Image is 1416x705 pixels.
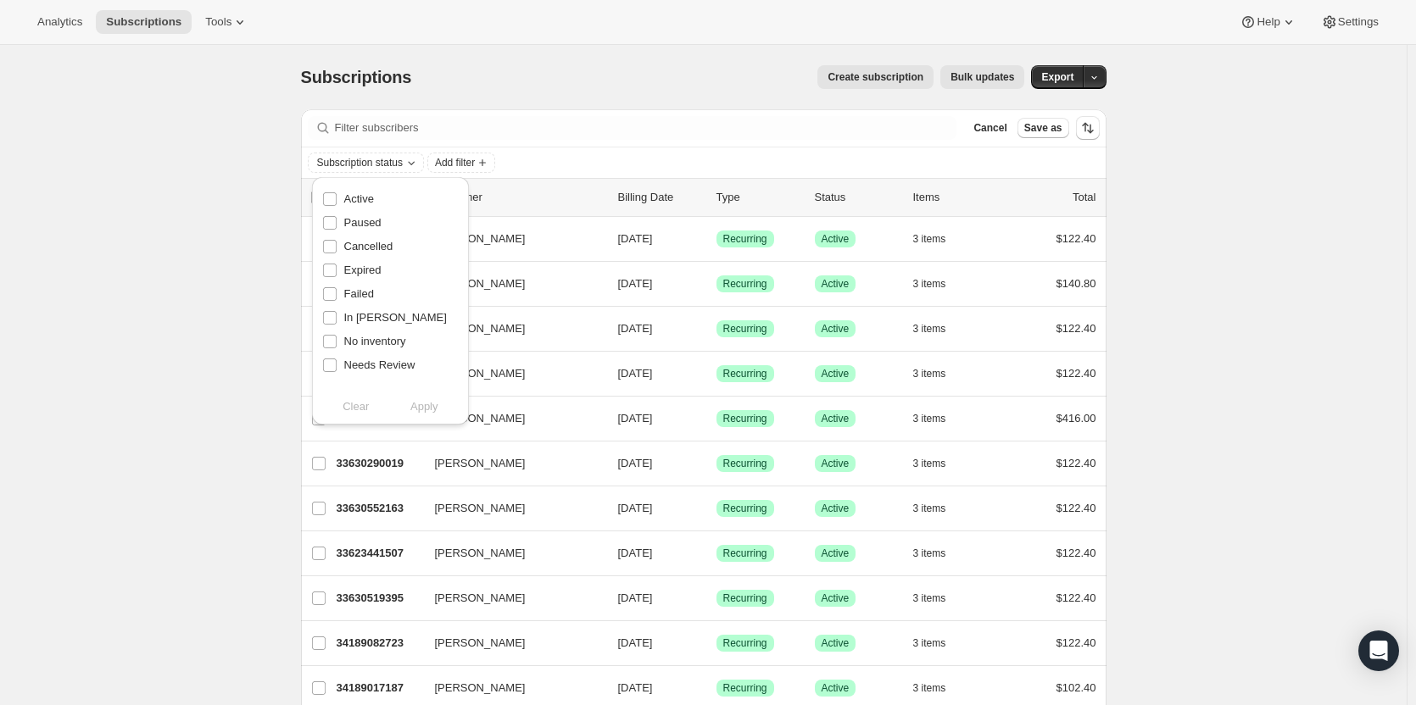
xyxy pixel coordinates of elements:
[344,358,415,371] span: Needs Review
[337,541,1096,565] div: 33623441507[PERSON_NAME][DATE]SuccessRecurringSuccessActive3 items$122.40
[195,10,259,34] button: Tools
[940,65,1024,89] button: Bulk updates
[723,457,767,470] span: Recurring
[37,15,82,29] span: Analytics
[337,455,421,472] p: 33630290019
[337,362,1096,386] div: 33630486627[PERSON_NAME][DATE]SuccessRecurringSuccessActive3 items$122.40
[337,407,1096,430] div: 33630060643[PERSON_NAME][DATE]SuccessRecurringSuccessActive3 items$416.00
[337,317,1096,341] div: 33630453859[PERSON_NAME][DATE]SuccessRecurringSuccessActive3 items$122.40
[425,360,594,387] button: [PERSON_NAME]
[344,192,374,205] span: Active
[913,502,946,515] span: 3 items
[723,367,767,380] span: Recurring
[913,272,965,296] button: 3 items
[822,232,850,246] span: Active
[1056,277,1096,290] span: $140.80
[435,680,526,697] span: [PERSON_NAME]
[1056,547,1096,559] span: $122.40
[435,275,526,292] span: [PERSON_NAME]
[435,189,605,206] p: Customer
[435,365,526,382] span: [PERSON_NAME]
[822,322,850,336] span: Active
[27,10,92,34] button: Analytics
[1076,116,1100,140] button: Sort the results
[335,116,957,140] input: Filter subscribers
[106,15,181,29] span: Subscriptions
[723,277,767,291] span: Recurring
[344,335,406,347] span: No inventory
[205,15,231,29] span: Tools
[618,547,653,559] span: [DATE]
[1017,118,1069,138] button: Save as
[913,631,965,655] button: 3 items
[716,189,801,206] div: Type
[618,277,653,290] span: [DATE]
[344,287,374,300] span: Failed
[1056,591,1096,604] span: $122.40
[618,189,703,206] p: Billing Date
[337,586,1096,610] div: 33630519395[PERSON_NAME][DATE]SuccessRecurringSuccessActive3 items$122.40
[435,590,526,607] span: [PERSON_NAME]
[337,189,1096,206] div: IDCustomerBilling DateTypeStatusItemsTotal
[435,410,526,427] span: [PERSON_NAME]
[822,547,850,560] span: Active
[913,541,965,565] button: 3 items
[913,676,965,700] button: 3 items
[913,457,946,470] span: 3 items
[344,240,393,253] span: Cancelled
[913,189,998,206] div: Items
[435,455,526,472] span: [PERSON_NAME]
[425,674,594,702] button: [PERSON_NAME]
[913,497,965,520] button: 3 items
[1056,412,1096,425] span: $416.00
[425,270,594,297] button: [PERSON_NAME]
[822,367,850,380] span: Active
[337,272,1096,296] div: 33630421091[PERSON_NAME][DATE]SuccessRecurringSuccessActive3 items$140.80
[344,216,382,229] span: Paused
[723,547,767,560] span: Recurring
[425,315,594,342] button: [PERSON_NAME]
[1358,630,1399,671] div: Open Intercom Messenger
[913,317,965,341] button: 3 items
[618,591,653,604] span: [DATE]
[618,322,653,335] span: [DATE]
[1056,367,1096,380] span: $122.40
[1257,15,1279,29] span: Help
[344,264,382,276] span: Expired
[913,227,965,251] button: 3 items
[1041,70,1073,84] span: Export
[1056,322,1096,335] span: $122.40
[618,457,653,469] span: [DATE]
[435,156,475,169] span: Add filter
[723,322,767,336] span: Recurring
[337,452,1096,475] div: 33630290019[PERSON_NAME][DATE]SuccessRecurringSuccessActive3 items$122.40
[913,636,946,650] span: 3 items
[337,545,421,562] p: 33623441507
[822,636,850,650] span: Active
[317,156,403,169] span: Subscription status
[337,497,1096,520] div: 33630552163[PERSON_NAME][DATE]SuccessRecurringSuccessActive3 items$122.40
[337,680,421,697] p: 34189017187
[913,367,946,380] span: 3 items
[425,225,594,253] button: [PERSON_NAME]
[337,590,421,607] p: 33630519395
[723,232,767,246] span: Recurring
[96,10,192,34] button: Subscriptions
[822,277,850,291] span: Active
[435,500,526,517] span: [PERSON_NAME]
[618,367,653,380] span: [DATE]
[913,547,946,560] span: 3 items
[723,636,767,650] span: Recurring
[822,591,850,605] span: Active
[425,450,594,477] button: [PERSON_NAME]
[1024,121,1062,135] span: Save as
[913,277,946,291] span: 3 items
[1073,189,1095,206] p: Total
[435,320,526,337] span: [PERSON_NAME]
[723,412,767,425] span: Recurring
[337,631,1096,655] div: 34189082723[PERSON_NAME][DATE]SuccessRecurringSuccessActive3 items$122.40
[301,68,412,86] span: Subscriptions
[967,118,1013,138] button: Cancel
[723,591,767,605] span: Recurring
[337,635,421,652] p: 34189082723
